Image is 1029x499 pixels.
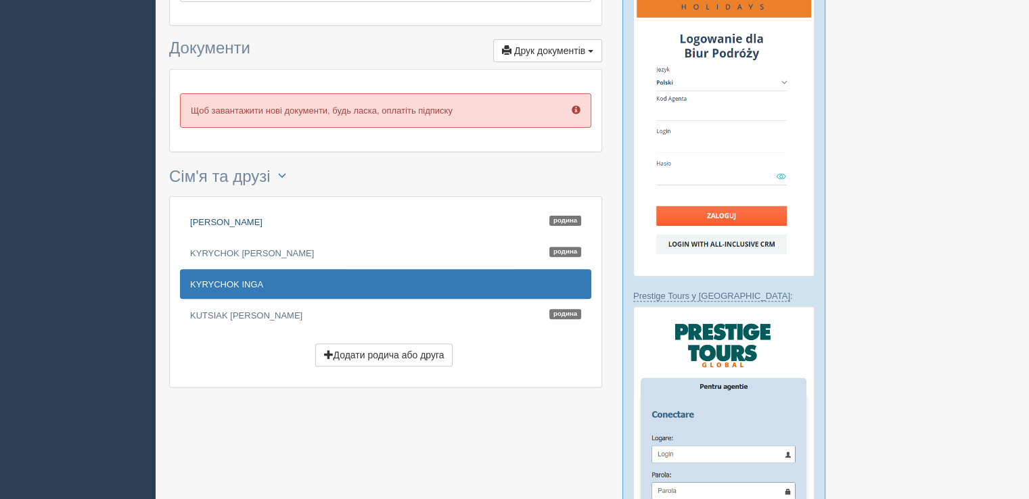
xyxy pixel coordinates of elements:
[493,39,602,62] button: Друк документів
[180,93,591,128] p: Щоб завантажити нові документи, будь ласка, оплатіть підписку
[514,45,585,56] span: Друк документів
[169,39,602,62] h3: Документи
[169,166,602,189] h3: Сім'я та друзі
[180,207,591,237] a: [PERSON_NAME]Родина
[549,216,581,226] span: Родина
[633,289,815,302] p: :
[549,309,581,319] span: Родина
[180,269,591,299] a: KYRYCHOK INGA
[315,343,453,366] button: Додати родича або друга
[180,238,591,268] a: KYRYCHOK [PERSON_NAME]Родина
[549,247,581,257] span: Родина
[180,300,591,330] a: KUTSIAK [PERSON_NAME]Родина
[633,291,790,302] a: Prestige Tours у [GEOGRAPHIC_DATA]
